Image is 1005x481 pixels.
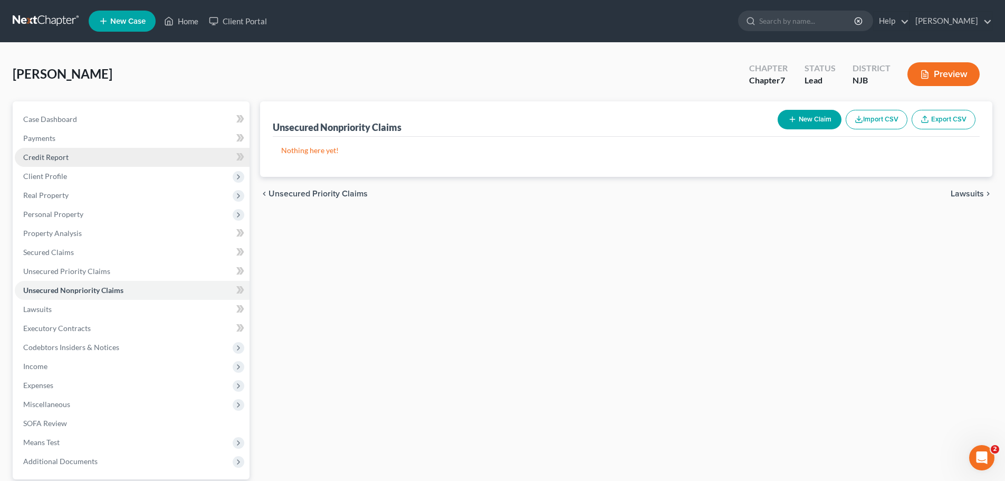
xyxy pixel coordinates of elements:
[991,445,999,454] span: 2
[984,190,992,198] i: chevron_right
[23,153,69,162] span: Credit Report
[15,129,250,148] a: Payments
[15,243,250,262] a: Secured Claims
[951,190,992,198] button: Lawsuits chevron_right
[23,210,83,219] span: Personal Property
[260,190,269,198] i: chevron_left
[15,148,250,167] a: Credit Report
[13,66,112,81] span: [PERSON_NAME]
[23,115,77,124] span: Case Dashboard
[260,190,368,198] button: chevron_left Unsecured Priority Claims
[907,62,980,86] button: Preview
[15,300,250,319] a: Lawsuits
[780,75,785,85] span: 7
[23,324,91,333] span: Executory Contracts
[15,414,250,433] a: SOFA Review
[749,62,788,74] div: Chapter
[23,134,55,143] span: Payments
[23,381,53,390] span: Expenses
[23,419,67,428] span: SOFA Review
[805,62,836,74] div: Status
[15,224,250,243] a: Property Analysis
[23,400,70,409] span: Miscellaneous
[204,12,272,31] a: Client Portal
[23,172,67,181] span: Client Profile
[23,286,123,295] span: Unsecured Nonpriority Claims
[15,262,250,281] a: Unsecured Priority Claims
[912,110,975,129] a: Export CSV
[15,319,250,338] a: Executory Contracts
[159,12,204,31] a: Home
[273,121,401,134] div: Unsecured Nonpriority Claims
[951,190,984,198] span: Lawsuits
[23,457,98,466] span: Additional Documents
[910,12,992,31] a: [PERSON_NAME]
[23,248,74,257] span: Secured Claims
[805,74,836,87] div: Lead
[23,305,52,314] span: Lawsuits
[23,191,69,200] span: Real Property
[110,17,146,25] span: New Case
[15,110,250,129] a: Case Dashboard
[749,74,788,87] div: Chapter
[281,145,971,156] p: Nothing here yet!
[23,438,60,447] span: Means Test
[853,62,891,74] div: District
[23,362,47,371] span: Income
[853,74,891,87] div: NJB
[846,110,907,129] button: Import CSV
[15,281,250,300] a: Unsecured Nonpriority Claims
[23,229,82,238] span: Property Analysis
[23,267,110,276] span: Unsecured Priority Claims
[269,190,368,198] span: Unsecured Priority Claims
[23,343,119,352] span: Codebtors Insiders & Notices
[759,11,856,31] input: Search by name...
[874,12,909,31] a: Help
[778,110,841,129] button: New Claim
[969,445,994,470] iframe: Intercom live chat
